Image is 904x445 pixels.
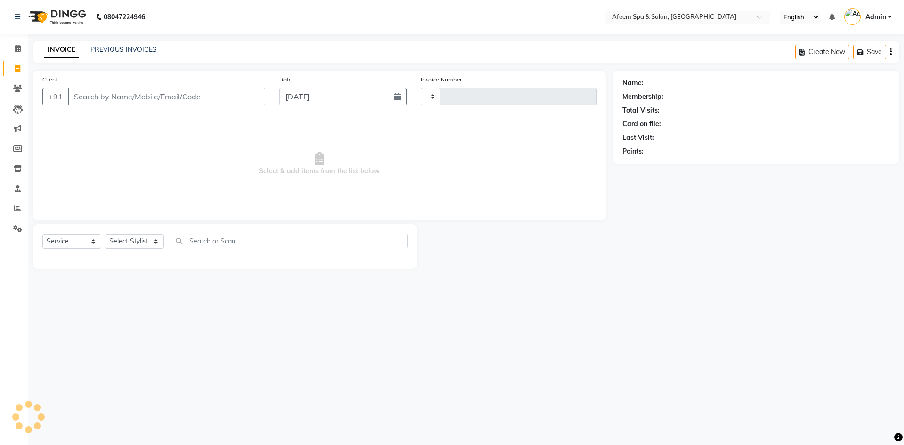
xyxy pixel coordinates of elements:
button: Save [853,45,886,59]
span: Select & add items from the list below [42,117,597,211]
label: Invoice Number [421,75,462,84]
div: Card on file: [622,119,661,129]
a: INVOICE [44,41,79,58]
input: Search or Scan [171,234,408,248]
a: PREVIOUS INVOICES [90,45,157,54]
label: Client [42,75,57,84]
div: Points: [622,146,644,156]
img: logo [24,4,89,30]
button: +91 [42,88,69,105]
div: Membership: [622,92,663,102]
b: 08047224946 [104,4,145,30]
div: Total Visits: [622,105,660,115]
button: Create New [795,45,849,59]
div: Name: [622,78,644,88]
input: Search by Name/Mobile/Email/Code [68,88,265,105]
img: Admin [844,8,861,25]
span: Admin [865,12,886,22]
label: Date [279,75,292,84]
div: Last Visit: [622,133,654,143]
